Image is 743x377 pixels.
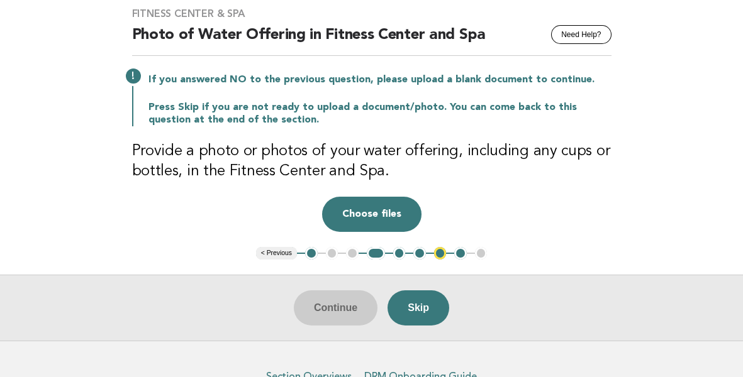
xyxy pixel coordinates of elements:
p: If you answered NO to the previous question, please upload a blank document to continue. [148,74,612,86]
button: < Previous [256,247,297,260]
button: Need Help? [551,25,611,44]
h3: Provide a photo or photos of your water offering, including any cups or bottles, in the Fitness C... [132,141,612,182]
button: Skip [388,290,449,325]
p: Press Skip if you are not ready to upload a document/photo. You can come back to this question at... [148,101,612,126]
button: Choose files [322,197,422,232]
button: 1 [305,247,318,260]
button: 5 [393,247,406,260]
h2: Photo of Water Offering in Fitness Center and Spa [132,25,612,56]
button: 4 [367,247,385,260]
h3: Fitness Center & Spa [132,8,612,20]
button: 6 [413,247,426,260]
button: 7 [434,247,447,260]
button: 8 [454,247,467,260]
